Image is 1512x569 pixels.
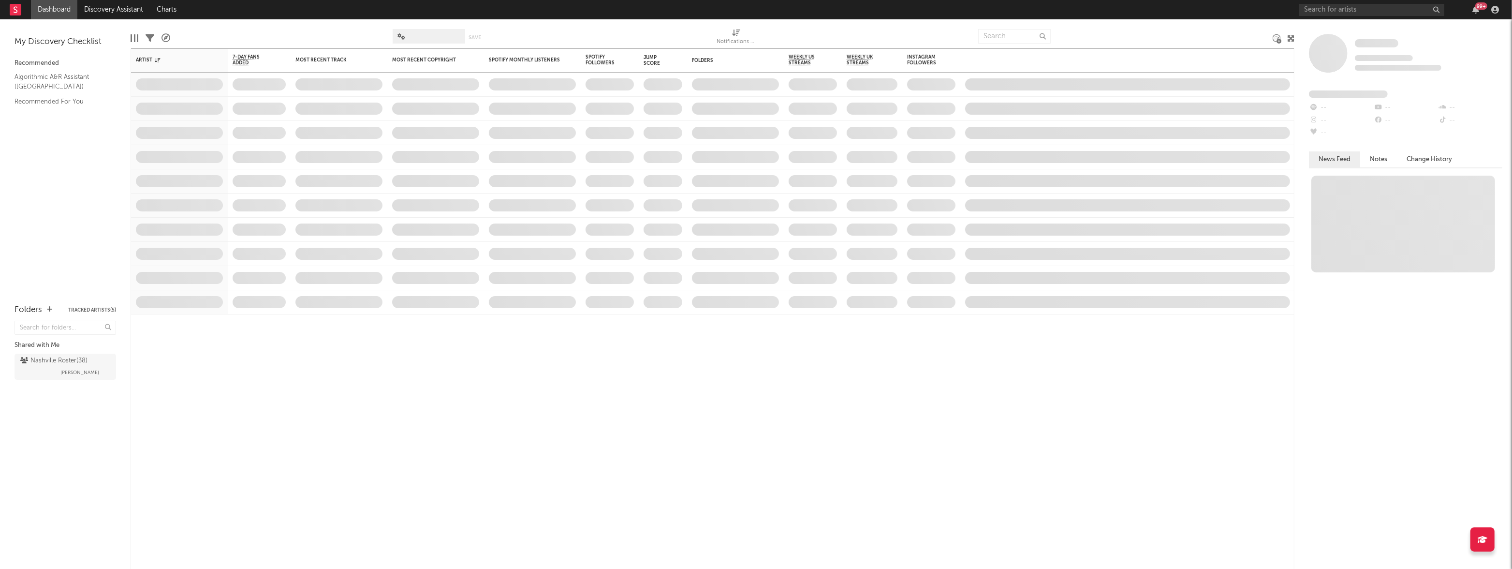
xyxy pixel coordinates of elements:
div: -- [1309,102,1373,114]
div: Recommended [15,58,116,69]
input: Search for artists [1299,4,1444,16]
div: -- [1373,102,1438,114]
button: Save [469,35,481,40]
div: -- [1438,114,1502,127]
span: 0 fans last week [1355,65,1441,71]
span: Some Artist [1355,39,1398,47]
input: Search... [978,29,1051,44]
span: [PERSON_NAME] [60,367,99,378]
a: Algorithmic A&R Assistant ([GEOGRAPHIC_DATA]) [15,72,106,91]
div: Folders [15,304,42,316]
span: Weekly US Streams [789,54,822,66]
div: Notifications (Artist) [717,36,756,48]
div: Most Recent Track [295,57,368,63]
button: Notes [1360,151,1397,167]
a: Nashville Roster(38)[PERSON_NAME] [15,354,116,380]
div: Notifications (Artist) [717,24,756,52]
div: Nashville Roster ( 38 ) [20,355,88,367]
div: Artist [136,57,208,63]
div: Edit Columns [131,24,138,52]
div: Shared with Me [15,340,116,351]
div: Most Recent Copyright [392,57,465,63]
div: Filters [146,24,154,52]
span: Weekly UK Streams [847,54,883,66]
div: -- [1309,114,1373,127]
div: -- [1309,127,1373,139]
a: Recommended For You [15,96,106,107]
div: Jump Score [644,55,668,66]
div: Spotify Monthly Listeners [489,57,561,63]
button: Tracked Artists(5) [68,308,116,313]
div: Instagram Followers [907,54,941,66]
div: A&R Pipeline [161,24,170,52]
div: 99 + [1475,2,1487,10]
div: Folders [692,58,764,63]
span: 7-Day Fans Added [233,54,271,66]
div: -- [1438,102,1502,114]
span: Fans Added by Platform [1309,90,1388,98]
button: 99+ [1472,6,1479,14]
button: News Feed [1309,151,1360,167]
div: My Discovery Checklist [15,36,116,48]
div: Spotify Followers [586,54,619,66]
a: Some Artist [1355,39,1398,48]
input: Search for folders... [15,321,116,335]
div: -- [1373,114,1438,127]
span: Tracking Since: [DATE] [1355,55,1413,61]
button: Change History [1397,151,1462,167]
